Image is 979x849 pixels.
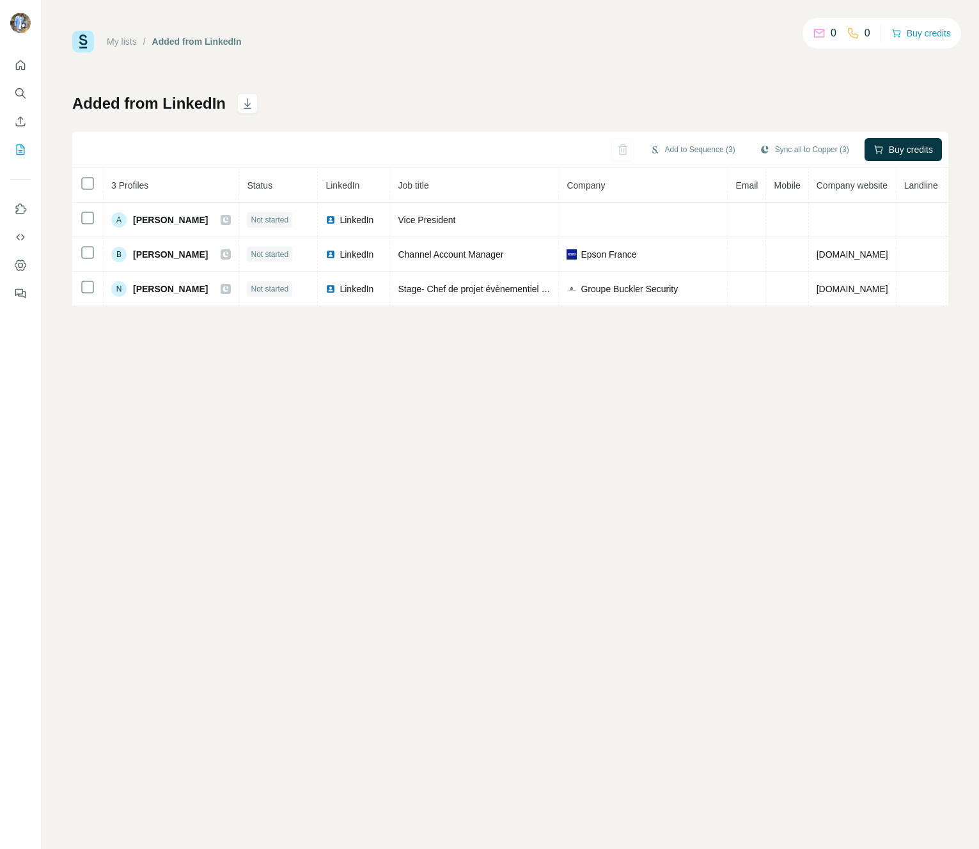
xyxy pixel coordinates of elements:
span: Not started [251,249,288,260]
span: [PERSON_NAME] [133,248,208,261]
span: Not started [251,283,288,295]
img: LinkedIn logo [325,284,336,294]
span: [PERSON_NAME] [133,214,208,226]
div: Added from LinkedIn [152,35,242,48]
button: Add to Sequence (3) [641,140,744,159]
button: Buy credits [865,138,942,161]
button: My lists [10,138,31,161]
span: Company website [817,180,888,191]
span: Vice President [398,215,455,225]
span: [DOMAIN_NAME] [817,249,888,260]
span: Mobile [774,180,800,191]
img: Surfe Logo [72,31,94,52]
button: Sync all to Copper (3) [751,140,858,159]
span: [PERSON_NAME] [133,283,208,295]
div: B [111,247,127,262]
button: Buy credits [891,24,951,42]
span: Buy credits [889,143,933,156]
li: / [143,35,146,48]
span: Channel Account Manager [398,249,503,260]
img: Avatar [10,13,31,33]
button: Quick start [10,54,31,77]
div: N [111,281,127,297]
img: company-logo [567,284,577,294]
span: LinkedIn [340,214,373,226]
a: My lists [107,36,137,47]
span: LinkedIn [340,283,373,295]
span: LinkedIn [340,248,373,261]
span: Landline [904,180,938,191]
span: [DOMAIN_NAME] [817,284,888,294]
p: 0 [865,26,870,41]
img: LinkedIn logo [325,249,336,260]
div: A [111,212,127,228]
span: 3 Profiles [111,180,148,191]
img: company-logo [567,249,577,260]
p: 0 [831,26,836,41]
span: Job title [398,180,428,191]
h1: Added from LinkedIn [72,93,226,114]
span: Email [735,180,758,191]
button: Use Surfe API [10,226,31,249]
button: Enrich CSV [10,110,31,133]
span: Stage- Chef de projet évènementiel sûreté/sécurité luxe [398,284,619,294]
span: LinkedIn [325,180,359,191]
span: Not started [251,214,288,226]
span: Company [567,180,605,191]
button: Search [10,82,31,105]
button: Use Surfe on LinkedIn [10,198,31,221]
button: Dashboard [10,254,31,277]
span: Status [247,180,272,191]
span: Epson France [581,248,636,261]
img: LinkedIn logo [325,215,336,225]
button: Feedback [10,282,31,305]
span: Groupe Buckler Security [581,283,678,295]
